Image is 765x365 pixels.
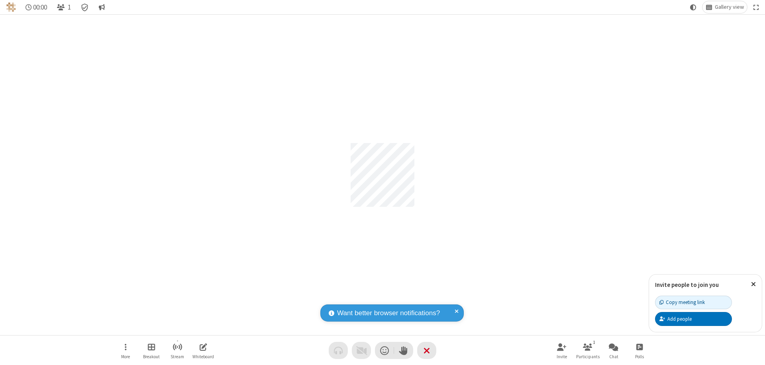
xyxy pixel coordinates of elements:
[165,339,189,362] button: Start streaming
[191,339,215,362] button: Open shared whiteboard
[557,354,567,359] span: Invite
[337,308,440,318] span: Want better browser notifications?
[745,275,762,294] button: Close popover
[329,342,348,359] button: Audio problem - check your Internet connection or call by phone
[139,339,163,362] button: Manage Breakout Rooms
[77,1,92,13] div: Meeting details Encryption enabled
[550,339,574,362] button: Invite participants (⌘+Shift+I)
[609,354,618,359] span: Chat
[576,354,600,359] span: Participants
[143,354,160,359] span: Breakout
[635,354,644,359] span: Polls
[628,339,651,362] button: Open poll
[394,342,413,359] button: Raise hand
[659,298,705,306] div: Copy meeting link
[750,1,762,13] button: Fullscreen
[53,1,74,13] button: Open participant list
[417,342,436,359] button: End or leave meeting
[375,342,394,359] button: Send a reaction
[715,4,744,10] span: Gallery view
[171,354,184,359] span: Stream
[602,339,626,362] button: Open chat
[6,2,16,12] img: QA Selenium DO NOT DELETE OR CHANGE
[702,1,747,13] button: Change layout
[591,339,598,346] div: 1
[576,339,600,362] button: Open participant list
[192,354,214,359] span: Whiteboard
[655,312,732,326] button: Add people
[687,1,700,13] button: Using system theme
[33,4,47,11] span: 00:00
[95,1,108,13] button: Conversation
[655,296,732,309] button: Copy meeting link
[352,342,371,359] button: Video
[114,339,137,362] button: Open menu
[655,281,719,288] label: Invite people to join you
[121,354,130,359] span: More
[68,4,71,11] span: 1
[22,1,51,13] div: Timer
